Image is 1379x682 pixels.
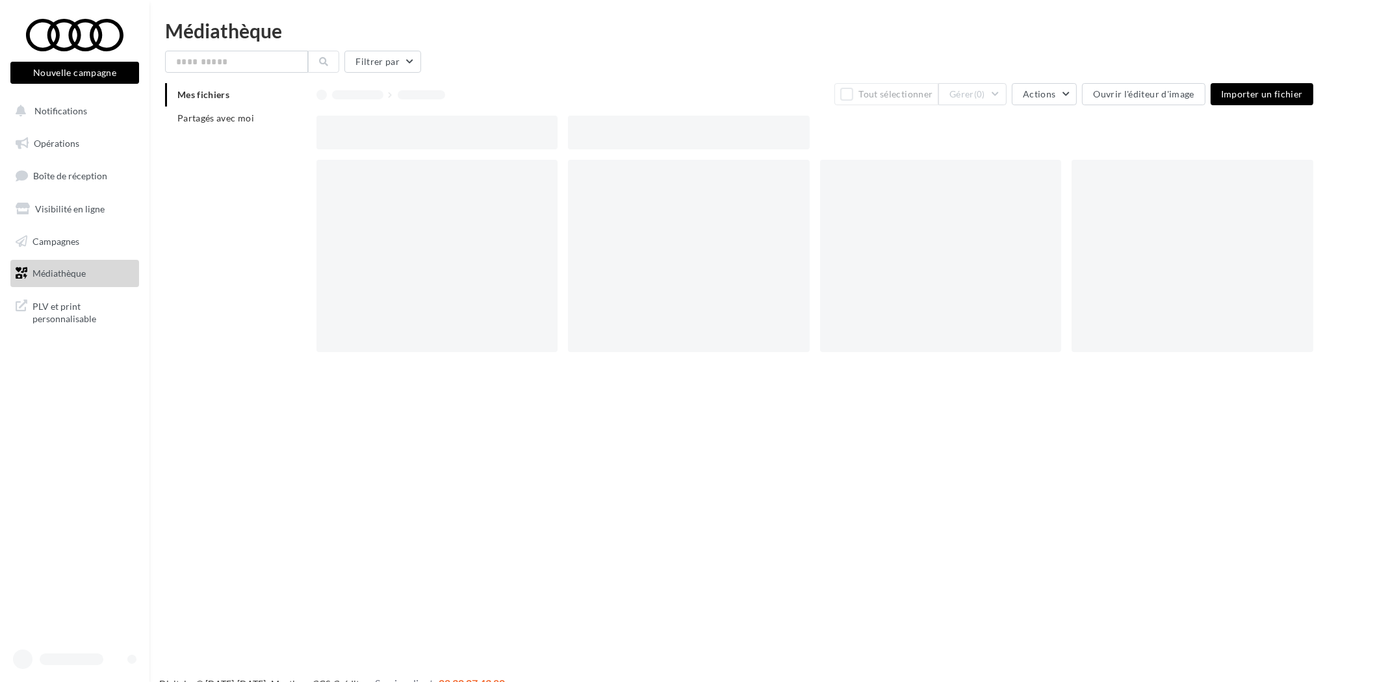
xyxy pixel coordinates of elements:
button: Importer un fichier [1211,83,1313,105]
span: (0) [974,89,985,99]
button: Actions [1012,83,1077,105]
span: Partagés avec moi [177,112,254,123]
button: Ouvrir l'éditeur d'image [1082,83,1205,105]
button: Gérer(0) [938,83,1007,105]
span: PLV et print personnalisable [32,297,134,325]
a: Boîte de réception [8,162,142,190]
button: Tout sélectionner [834,83,938,105]
button: Filtrer par [344,51,421,73]
span: Actions [1023,88,1055,99]
a: PLV et print personnalisable [8,292,142,331]
span: Campagnes [32,235,79,246]
a: Visibilité en ligne [8,196,142,223]
button: Nouvelle campagne [10,62,139,84]
span: Importer un fichier [1221,88,1303,99]
span: Médiathèque [32,268,86,279]
span: Mes fichiers [177,89,229,100]
span: Opérations [34,138,79,149]
span: Visibilité en ligne [35,203,105,214]
span: Boîte de réception [33,170,107,181]
a: Médiathèque [8,260,142,287]
a: Campagnes [8,228,142,255]
button: Notifications [8,97,136,125]
a: Opérations [8,130,142,157]
div: Médiathèque [165,21,1363,40]
span: Notifications [34,105,87,116]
